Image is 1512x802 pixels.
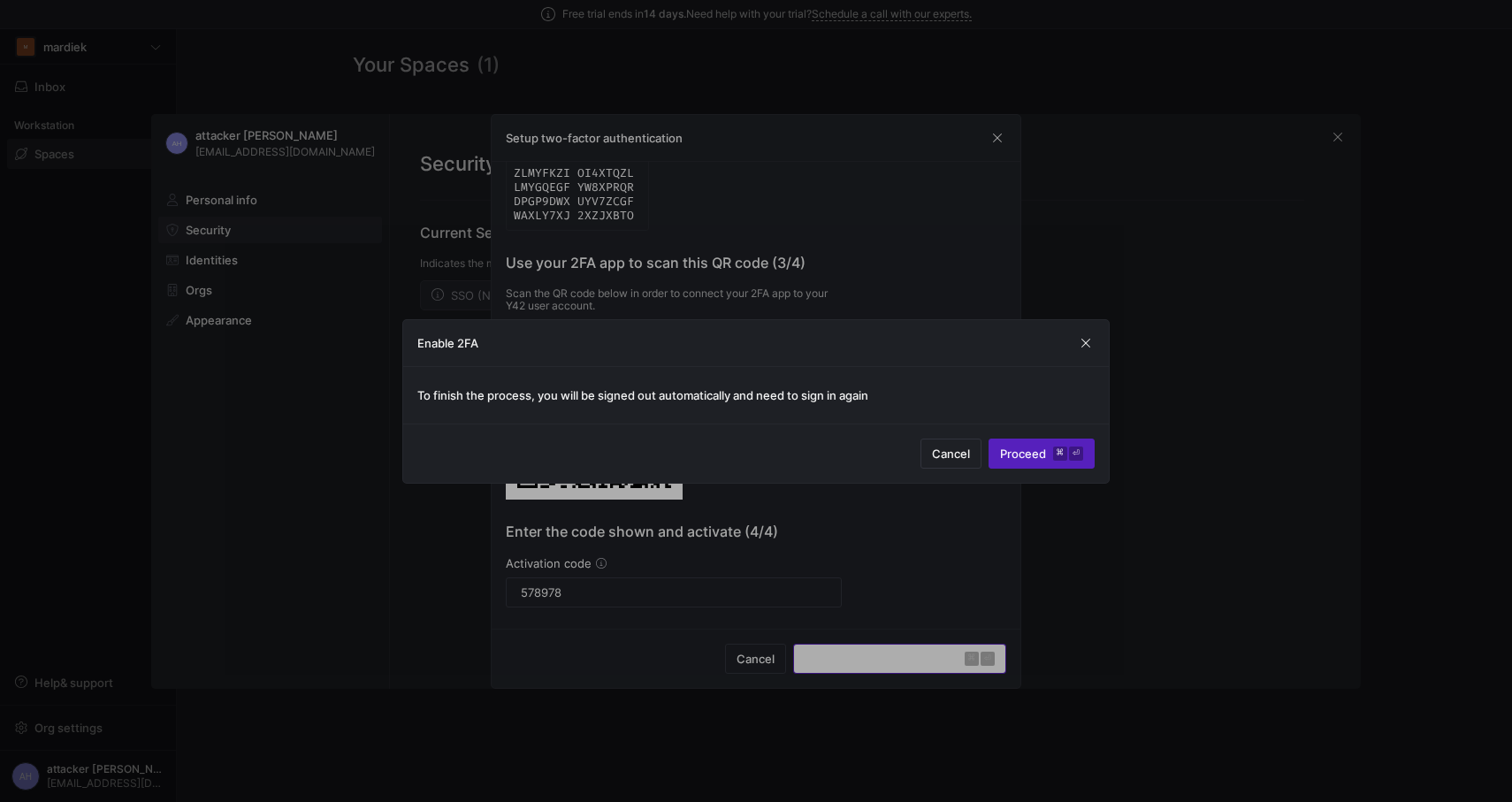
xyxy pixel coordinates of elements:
[1069,447,1083,461] kbd: ⏎
[932,447,970,461] span: Cancel
[920,439,981,469] button: Cancel
[1000,447,1083,461] span: Proceed
[417,388,868,402] span: To finish the process, you will be signed out automatically and need to sign in again
[1053,447,1067,461] kbd: ⌘
[989,439,1095,469] button: Proceed⌘⏎
[417,336,478,350] h3: Enable 2FA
